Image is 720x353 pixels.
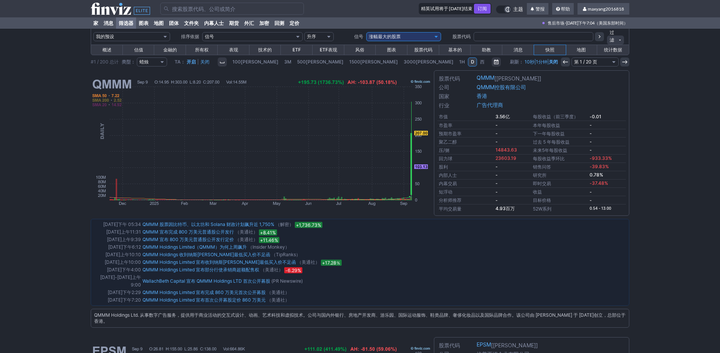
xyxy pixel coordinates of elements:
font: QMMM [477,74,494,81]
img: QMMM - QMMM 控股有限公司 - 股票价格图表 [91,79,431,207]
font: 广告代理商 [477,102,503,108]
a: 内幕人士 [201,17,226,29]
a: 西 [477,57,487,67]
font: 消息 [104,20,113,26]
font: 聚乙二醇 [439,139,457,145]
font: 技术的 [258,47,272,53]
font: 股票代码 [439,75,460,82]
font: -37.48% [590,180,608,186]
a: 图表 [136,17,151,29]
a: 警报 [527,3,548,15]
font: 即时交易 [533,181,551,186]
font: ETF表现 [320,47,337,53]
font: - [495,164,498,169]
font: -6.29% [285,267,301,273]
a: 风俗 [344,45,376,55]
a: 订阅 [474,4,491,14]
font: 市值 [439,114,448,119]
font: - [590,189,592,195]
a: D [468,57,477,67]
font: 100[PERSON_NAME] [232,59,279,65]
font: QMMM Holdings Limited 宣布完成 860 万美元首次公开募股 [142,290,266,295]
a: 消息 [101,17,116,29]
font: +11.46% [260,237,278,243]
a: 3000[PERSON_NAME] [401,57,456,67]
font: | [547,59,549,65]
font: 压/侧 [439,147,449,153]
a: 文件夹 [181,17,201,29]
font: 香港 [477,93,487,99]
font: 0.78% [590,172,603,178]
font: (PR Newswire) [271,278,303,284]
font: 西 [480,59,485,65]
font: 开启 [187,59,196,65]
font: 过滤器 [610,29,614,50]
a: 表现 [218,45,249,55]
a: maxyang2016818 [578,3,629,15]
font: - [495,189,498,195]
a: 团体 [166,17,181,29]
font: - [495,180,498,186]
font: +1,736.73% [296,222,321,228]
font: -0.01 [590,114,601,119]
a: ETF [281,45,313,55]
font: | [197,59,199,65]
font: - [590,130,592,136]
font: - [590,122,592,128]
font: 回力球 [439,156,452,161]
font: 0.54 - 13.00 [590,206,611,211]
font: -39.83% [590,164,609,169]
font: 本年每股收益 [533,122,560,128]
font: 快照 [545,47,554,53]
a: 快照 [534,45,566,55]
font: 文件夹 [184,20,199,26]
font: [DATE]下午7:20 [108,297,141,303]
font: 收益 [533,189,542,195]
font: 信号 [354,34,363,39]
font: 3000[PERSON_NAME] [404,59,454,65]
a: 技术的 [249,45,281,55]
a: 定价 [287,17,302,29]
font: [DATE]下午4:00 [107,267,141,272]
font: - [495,139,498,144]
font: 预期市盈率 [439,130,461,136]
font: #1 / 200 总计 [91,59,119,65]
font: 目标价格 [533,197,551,203]
font: EPSM [477,341,491,348]
a: 回测 [272,17,287,29]
font: - [495,130,498,136]
font: QMMM 宣布 800 万美元普通股公开发行定价 [142,237,234,242]
font: 1500[PERSON_NAME] [349,59,398,65]
a: 100[PERSON_NAME] [230,57,281,67]
font: 回测 [274,20,284,26]
font: 股票代码 [452,34,471,39]
a: QMMM 股票因比特币、以太坊和 Solana 财政计划飙升近 1,750% [142,221,274,227]
font: 内部人士 [439,172,457,178]
font: [DATE]下午 05:34 [103,221,141,227]
font: D [471,59,474,65]
font: （Insider Monkey） [248,244,290,250]
a: 家 [91,17,101,29]
font: 1H [459,59,465,65]
font: （TipRanks） [271,252,300,257]
a: 3M [282,57,294,67]
a: 概述 [91,45,123,55]
a: 股票代码 [407,45,439,55]
a: 外汇 [242,17,257,29]
a: QMMM 宣布完成 800 万美元普通股公开发行 [142,229,234,235]
font: 研究所 [533,172,547,178]
font: QMMM Holdings Ltd. 从事数字广告服务，提供用于商业活动的交互式设计、动画、艺术科技和虚拟技术。公司与国内外银行、房地产开发商、游乐园、国际运动服饰、鞋类品牌、奢侈化妆品以及国际... [94,312,626,324]
a: 统计数据 [597,45,629,55]
font: - [495,197,498,203]
font: 下一年每股收益 [533,130,565,136]
font: 平均交易量 [439,206,461,211]
a: 关闭 [200,59,209,65]
a: 1分钟 [536,59,547,65]
font: 类型： [122,59,135,65]
font: ETF [293,47,301,53]
font: maxyang2016818 [588,6,624,12]
a: QMMM Holdings Limited 宣布收到纳斯[PERSON_NAME]最低买入价不足函 [142,259,296,265]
